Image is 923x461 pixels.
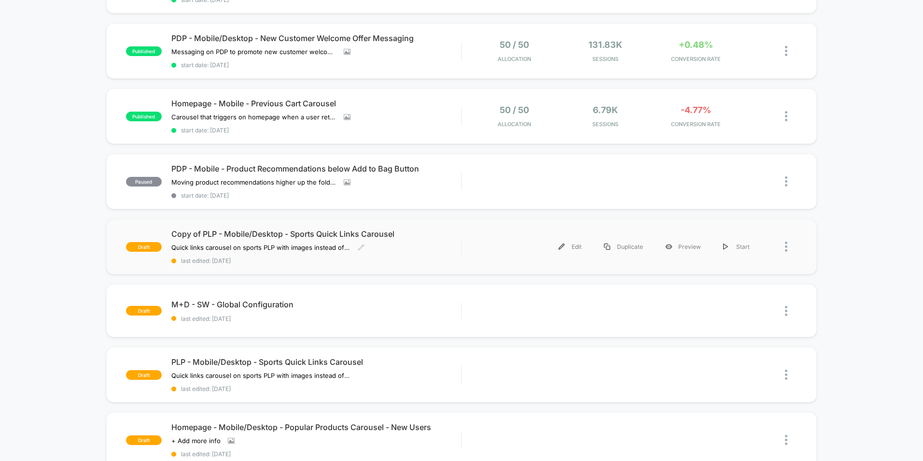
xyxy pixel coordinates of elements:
span: CONVERSION RATE [653,56,739,62]
span: 50 / 50 [500,105,529,115]
span: draft [126,242,162,252]
span: start date: [DATE] [171,61,461,69]
span: last edited: [DATE] [171,257,461,264]
span: -4.77% [681,105,711,115]
img: close [785,111,787,121]
span: Allocation [498,121,531,128]
span: draft [126,435,162,445]
span: 131.83k [588,40,622,50]
span: +0.48% [679,40,713,50]
img: close [785,176,787,187]
input: Volume [401,248,430,258]
button: Play, NEW DEMO 2025-VEED.mp4 [5,245,20,260]
span: CONVERSION RATE [653,121,739,128]
span: PDP - Mobile/Desktop - New Customer Welcome Offer Messaging [171,33,461,43]
span: 6.79k [593,105,618,115]
span: paused [126,177,162,187]
span: 50 / 50 [500,40,529,50]
img: menu [604,244,610,250]
span: Copy of PLP - Mobile/Desktop - Sports Quick Links Carousel [171,229,461,239]
div: Edit [547,236,593,258]
span: draft [126,370,162,380]
input: Seek [7,232,465,241]
span: start date: [DATE] [171,192,461,199]
span: last edited: [DATE] [171,385,461,392]
img: close [785,46,787,56]
div: Preview [654,236,712,258]
div: Current time [333,247,355,258]
div: Start [712,236,761,258]
img: close [785,370,787,380]
div: Duplicate [593,236,654,258]
img: menu [559,244,565,250]
span: draft [126,306,162,316]
span: Homepage - Mobile - Previous Cart Carousel [171,99,461,108]
span: Allocation [498,56,531,62]
span: M+D - SW - Global Configuration [171,300,461,309]
span: PDP - Mobile - Product Recommendations below Add to Bag Button [171,164,461,173]
span: Quick links carousel on sports PLP with images instead of text based quick links [171,372,350,379]
span: Sessions [562,121,648,128]
span: Homepage - Mobile/Desktop - Popular Products Carousel - New Users [171,422,461,432]
span: Messaging on PDP to promote new customer welcome offer, this only shows to users who have not pur... [171,48,336,56]
span: Moving product recommendations higher up the fold and closer to add to bag button so that it is v... [171,178,336,186]
span: + Add more info [171,437,221,445]
span: last edited: [DATE] [171,450,461,458]
span: start date: [DATE] [171,127,461,134]
span: published [126,46,162,56]
span: last edited: [DATE] [171,315,461,322]
span: Carousel that triggers on homepage when a user returns and their cart has more than 0 items in it... [171,113,336,121]
img: close [785,306,787,316]
img: close [785,435,787,445]
img: menu [723,244,728,250]
div: Duration [357,247,382,258]
button: Play, NEW DEMO 2025-VEED.mp4 [224,121,247,144]
span: PLP - Mobile/Desktop - Sports Quick Links Carousel [171,357,461,367]
img: close [785,242,787,252]
span: published [126,112,162,121]
span: Quick links carousel on sports PLP with images instead of text based quick links [171,244,350,251]
span: Sessions [562,56,648,62]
